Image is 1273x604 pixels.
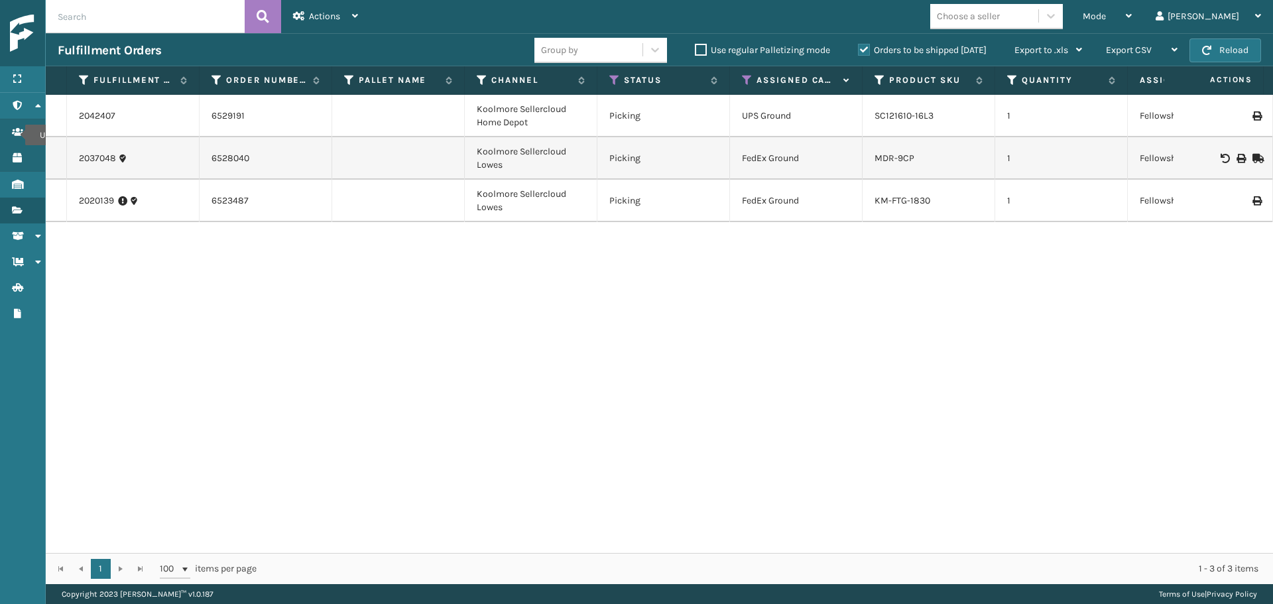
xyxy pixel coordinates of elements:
[309,11,340,22] span: Actions
[1252,111,1260,121] i: Print Label
[1159,589,1205,599] a: Terms of Use
[275,562,1258,575] div: 1 - 3 of 3 items
[1252,154,1260,163] i: Mark as Shipped
[995,137,1128,180] td: 1
[1140,74,1235,86] label: Assigned Warehouse
[597,95,730,137] td: Picking
[1168,69,1260,91] span: Actions
[1083,11,1106,22] span: Mode
[1237,154,1244,163] i: Print BOL
[465,137,597,180] td: Koolmore Sellercloud Lowes
[160,562,180,575] span: 100
[79,109,115,123] a: 2042407
[359,74,439,86] label: Pallet Name
[10,15,129,52] img: logo
[62,584,213,604] p: Copyright 2023 [PERSON_NAME]™ v 1.0.187
[995,95,1128,137] td: 1
[200,137,332,180] td: 6528040
[79,194,114,208] a: 2020139
[995,180,1128,222] td: 1
[1014,44,1068,56] span: Export to .xls
[875,152,914,164] a: MDR-9CP
[937,9,1000,23] div: Choose a seller
[1128,137,1260,180] td: Fellowship - West
[93,74,174,86] label: Fulfillment Order Id
[58,42,161,58] h3: Fulfillment Orders
[1207,589,1257,599] a: Privacy Policy
[91,559,111,579] a: 1
[1128,95,1260,137] td: Fellowship - West
[160,559,257,579] span: items per page
[730,180,863,222] td: FedEx Ground
[858,44,987,56] label: Orders to be shipped [DATE]
[730,137,863,180] td: FedEx Ground
[1128,180,1260,222] td: Fellowship - West
[695,44,830,56] label: Use regular Palletizing mode
[730,95,863,137] td: UPS Ground
[1252,196,1260,206] i: Print Label
[757,74,837,86] label: Assigned Carrier Service
[79,152,116,165] a: 2037048
[624,74,704,86] label: Status
[889,74,969,86] label: Product SKU
[1221,154,1229,163] i: Void BOL
[226,74,306,86] label: Order Number
[1022,74,1102,86] label: Quantity
[1106,44,1152,56] span: Export CSV
[875,195,930,206] a: KM-FTG-1830
[491,74,572,86] label: Channel
[200,180,332,222] td: 6523487
[465,180,597,222] td: Koolmore Sellercloud Lowes
[1159,584,1257,604] div: |
[465,95,597,137] td: Koolmore Sellercloud Home Depot
[200,95,332,137] td: 6529191
[875,110,934,121] a: SC121610-16L3
[1189,38,1261,62] button: Reload
[541,43,578,57] div: Group by
[597,180,730,222] td: Picking
[597,137,730,180] td: Picking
